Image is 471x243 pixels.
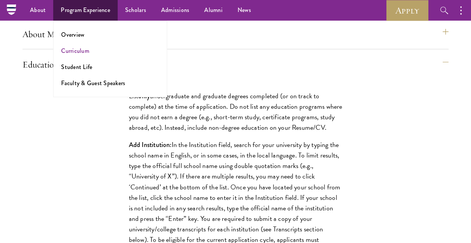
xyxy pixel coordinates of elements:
button: About Me [22,25,449,43]
a: Curriculum [61,46,89,55]
button: Education [22,55,449,73]
strong: Add Institution: [129,139,172,149]
strong: only [138,91,150,100]
a: Faculty & Guest Speakers [61,79,125,87]
p: List undergraduate and graduate degrees completed (or on track to complete) at the time of applic... [129,90,342,132]
a: Student Life [61,63,92,71]
a: Overview [61,30,84,39]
